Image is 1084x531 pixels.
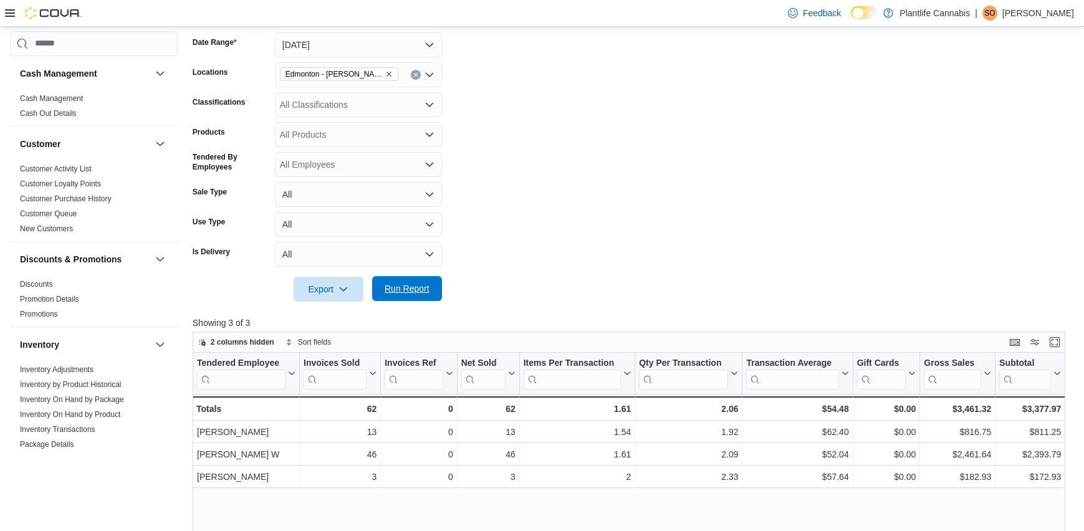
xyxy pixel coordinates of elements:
[304,424,377,439] div: 13
[197,447,295,462] div: [PERSON_NAME] W
[153,337,168,352] button: Inventory
[193,247,230,257] label: Is Delivery
[20,310,58,318] a: Promotions
[20,309,58,319] span: Promotions
[211,337,274,347] span: 2 columns hidden
[385,447,453,462] div: 0
[746,469,848,484] div: $57.64
[1007,335,1022,350] button: Keyboard shortcuts
[285,68,383,80] span: Edmonton - [PERSON_NAME]
[639,357,728,369] div: Qty Per Transaction
[385,70,393,78] button: Remove Edmonton - Terra Losa from selection in this group
[20,109,77,118] a: Cash Out Details
[803,7,841,19] span: Feedback
[20,108,77,118] span: Cash Out Details
[275,32,442,57] button: [DATE]
[20,209,77,218] a: Customer Queue
[523,357,621,389] div: Items Per Transaction
[924,469,991,484] div: $182.93
[280,67,398,81] span: Edmonton - Terra Losa
[20,380,122,389] a: Inventory by Product Historical
[153,136,168,151] button: Customer
[385,401,453,416] div: 0
[193,187,227,197] label: Sale Type
[856,357,906,389] div: Gift Card Sales
[639,447,738,462] div: 2.09
[193,217,225,227] label: Use Type
[20,253,150,265] button: Discounts & Promotions
[20,179,101,189] span: Customer Loyalty Points
[20,253,122,265] h3: Discounts & Promotions
[197,357,295,389] button: Tendered Employee
[304,357,367,389] div: Invoices Sold
[304,357,377,389] button: Invoices Sold
[20,395,124,404] a: Inventory On Hand by Package
[20,409,120,419] span: Inventory On Hand by Product
[639,469,738,484] div: 2.33
[1047,335,1062,350] button: Enter fullscreen
[385,357,443,369] div: Invoices Ref
[999,447,1061,462] div: $2,393.79
[461,357,515,389] button: Net Sold
[523,401,631,416] div: 1.61
[856,447,916,462] div: $0.00
[294,277,363,302] button: Export
[924,447,991,462] div: $2,461.64
[461,447,516,462] div: 46
[1027,335,1042,350] button: Display options
[20,179,101,188] a: Customer Loyalty Points
[20,164,92,174] span: Customer Activity List
[856,469,916,484] div: $0.00
[524,424,631,439] div: 1.54
[899,6,970,21] p: Plantlife Cannabis
[783,1,846,26] a: Feedback
[153,252,168,267] button: Discounts & Promotions
[856,357,916,389] button: Gift Cards
[197,357,285,369] div: Tendered Employee
[461,357,505,369] div: Net Sold
[20,194,112,204] span: Customer Purchase History
[984,6,995,21] span: SO
[10,161,178,241] div: Customer
[20,440,74,449] a: Package Details
[924,424,991,439] div: $816.75
[20,424,95,434] span: Inventory Transactions
[1002,6,1074,21] p: [PERSON_NAME]
[304,447,377,462] div: 46
[639,401,738,416] div: 2.06
[20,224,73,234] span: New Customers
[639,357,728,389] div: Qty Per Transaction
[20,295,79,304] a: Promotion Details
[20,138,150,150] button: Customer
[424,160,434,170] button: Open list of options
[461,357,505,389] div: Net Sold
[153,66,168,81] button: Cash Management
[20,410,120,419] a: Inventory On Hand by Product
[924,357,981,389] div: Gross Sales
[999,401,1061,416] div: $3,377.97
[20,194,112,203] a: Customer Purchase History
[411,70,421,80] button: Clear input
[20,67,150,80] button: Cash Management
[193,37,237,47] label: Date Range
[999,357,1051,389] div: Subtotal
[20,395,124,404] span: Inventory On Hand by Package
[461,401,515,416] div: 62
[982,6,997,21] div: Shaylene Orbeck
[298,337,331,347] span: Sort fields
[193,97,246,107] label: Classifications
[524,447,631,462] div: 1.61
[275,242,442,267] button: All
[999,357,1051,369] div: Subtotal
[851,6,877,19] input: Dark Mode
[639,424,738,439] div: 1.92
[523,357,621,369] div: Items Per Transaction
[10,91,178,126] div: Cash Management
[999,469,1061,484] div: $172.93
[746,401,848,416] div: $54.48
[193,67,228,77] label: Locations
[20,279,53,289] span: Discounts
[924,401,991,416] div: $3,461.32
[999,357,1061,389] button: Subtotal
